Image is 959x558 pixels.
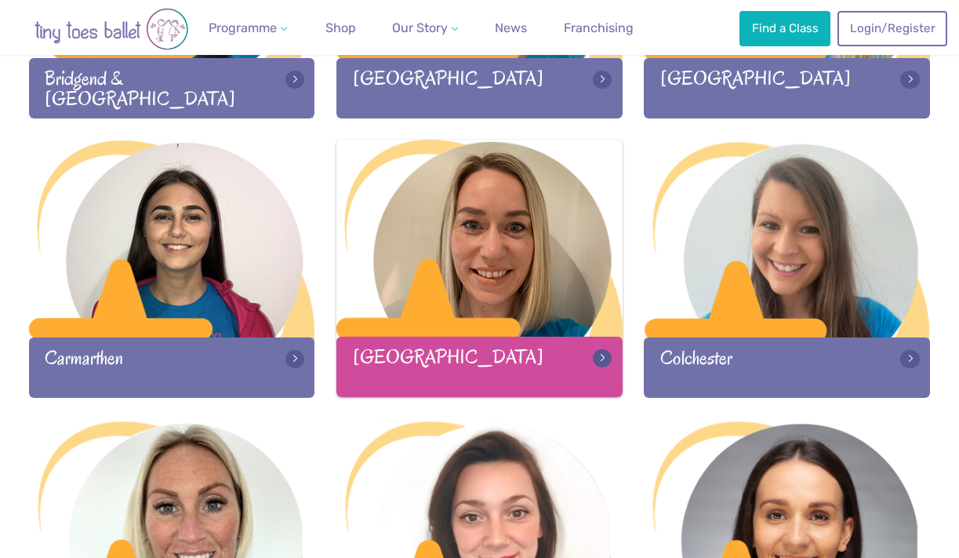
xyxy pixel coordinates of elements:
[336,337,623,397] div: [GEOGRAPHIC_DATA]
[29,140,315,398] a: Carmarthen
[17,8,205,50] img: tiny toes ballet
[392,20,448,35] span: Our Story
[837,11,947,46] a: Login/Register
[319,13,362,44] a: Shop
[644,337,930,398] div: Colchester
[489,13,533,44] a: News
[336,140,623,397] a: [GEOGRAPHIC_DATA]
[564,20,634,35] span: Franchising
[495,20,527,35] span: News
[29,337,315,398] div: Carmarthen
[739,11,830,46] a: Find a Class
[644,58,930,119] div: [GEOGRAPHIC_DATA]
[209,20,277,35] span: Programme
[644,140,930,398] a: Colchester
[386,13,464,44] a: Our Story
[336,58,623,119] div: [GEOGRAPHIC_DATA]
[202,13,293,44] a: Programme
[325,20,356,35] span: Shop
[558,13,640,44] a: Franchising
[29,58,315,119] div: Bridgend & [GEOGRAPHIC_DATA]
